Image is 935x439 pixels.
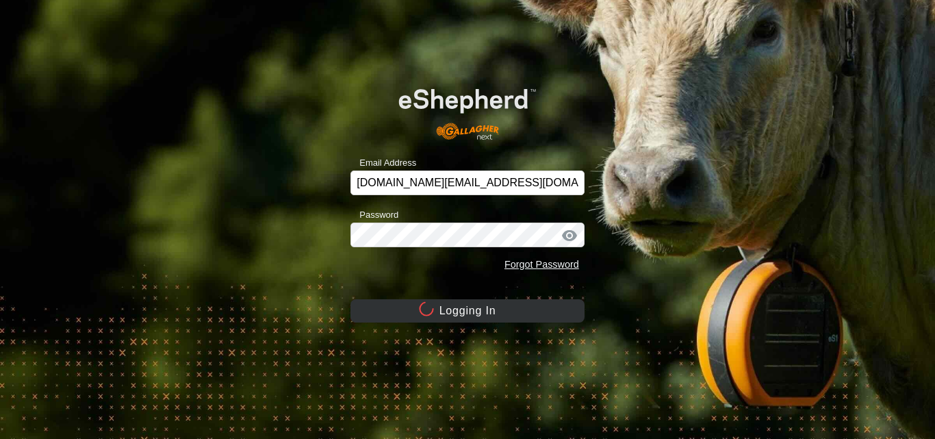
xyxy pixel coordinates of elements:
[350,156,416,170] label: Email Address
[374,69,561,149] img: E-shepherd Logo
[504,259,579,270] a: Forgot Password
[350,171,585,195] input: Email Address
[350,208,398,222] label: Password
[350,299,585,323] button: Logging In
